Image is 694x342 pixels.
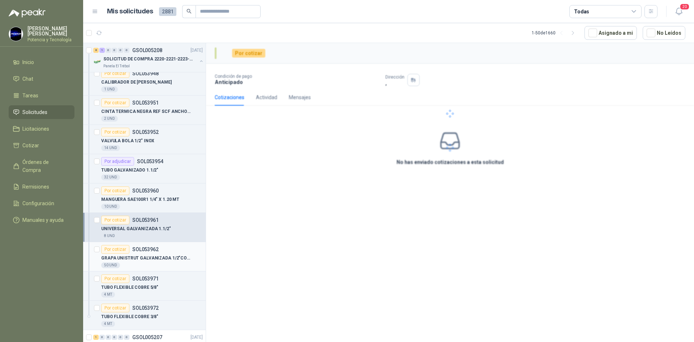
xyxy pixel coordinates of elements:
p: GRAPA UNISTRUT GALVANIZADA 1/2"COMPLETO [101,255,191,262]
div: 1 [93,335,99,340]
div: 0 [118,335,123,340]
span: Configuración [22,199,54,207]
img: Company Logo [9,27,23,41]
p: VALVULA BOLA 1/2" INOX [101,138,154,144]
div: 1 UND [101,86,118,92]
div: 0 [106,48,111,53]
img: Company Logo [93,58,102,66]
p: [DATE] [190,334,203,341]
div: Por cotizar [101,304,129,312]
p: Potencia y Tecnología [27,38,74,42]
p: SOL053954 [137,159,163,164]
div: Por cotizar [101,186,129,195]
button: No Leídos [643,26,685,40]
span: 2881 [159,7,176,16]
div: 0 [124,335,129,340]
p: SOL053960 [132,188,159,193]
div: 4 MT [101,321,115,327]
p: TUBO GALVANIZADO 1.1/2" [101,167,158,174]
div: 2 UND [101,116,118,122]
span: Cotizar [22,142,39,149]
p: CALIBRADOR DE [PERSON_NAME] [101,79,172,86]
a: Chat [9,72,74,86]
div: Por adjudicar [101,157,134,166]
div: 8 UND [101,233,118,239]
div: 50 UND [101,262,120,268]
span: Manuales y ayuda [22,216,64,224]
span: Inicio [22,58,34,66]
p: GSOL005207 [132,335,162,340]
a: Por cotizarSOL053948CALIBRADOR DE [PERSON_NAME]1 UND [83,66,206,96]
span: search [187,9,192,14]
h1: Mis solicitudes [107,6,153,17]
a: Inicio [9,55,74,69]
div: Por cotizar [101,245,129,254]
div: 1 - 50 de 1660 [532,27,579,39]
div: 0 [112,335,117,340]
div: Por cotizar [101,216,129,224]
p: SOL053972 [132,305,159,311]
a: Configuración [9,197,74,210]
div: 0 [112,48,117,53]
a: Solicitudes [9,105,74,119]
p: MANGUERA SAE100R1 1/4" X 1.20 MT [101,196,179,203]
p: TUBO FLEXIBLE COBRE 5/8" [101,284,158,291]
div: 0 [99,335,105,340]
a: Por cotizarSOL053952VALVULA BOLA 1/2" INOX14 UND [83,125,206,154]
img: Logo peakr [9,9,46,17]
p: SOL053952 [132,130,159,135]
p: TUBO FLEXIBLE COBRE 3/8" [101,313,158,320]
a: 8 1 0 0 0 0 GSOL005208[DATE] Company LogoSOLICITUD DE COMPRA 2220-2221-2223-2224Panela El Trébol [93,46,204,69]
button: 20 [672,5,685,18]
span: Remisiones [22,183,49,191]
span: 20 [680,3,690,10]
div: Todas [574,8,589,16]
div: 0 [118,48,123,53]
a: Remisiones [9,180,74,194]
p: SOL053948 [132,71,159,76]
span: Tareas [22,92,38,100]
div: Por cotizar [101,98,129,107]
a: Por cotizarSOL053951CINTA TERMICA NEGRA REF SCF ANCHO 50 MM2 UND [83,96,206,125]
div: 10 UND [101,204,120,210]
p: [PERSON_NAME] [PERSON_NAME] [27,26,74,36]
div: 0 [106,335,111,340]
span: Solicitudes [22,108,47,116]
div: 8 [93,48,99,53]
a: Licitaciones [9,122,74,136]
div: Por cotizar [101,128,129,136]
p: UNIVERSAL GALVANIZADA 1.1/2" [101,225,171,232]
a: Órdenes de Compra [9,155,74,177]
p: SOL053962 [132,247,159,252]
p: GSOL005208 [132,48,162,53]
p: SOL053961 [132,218,159,223]
p: [DATE] [190,47,203,54]
a: Por cotizarSOL053962GRAPA UNISTRUT GALVANIZADA 1/2"COMPLETO50 UND [83,242,206,271]
a: Manuales y ayuda [9,213,74,227]
div: Por cotizar [101,69,129,78]
p: SOLICITUD DE COMPRA 2220-2221-2223-2224 [103,56,193,63]
span: Chat [22,75,33,83]
p: CINTA TERMICA NEGRA REF SCF ANCHO 50 MM [101,108,191,115]
a: Por cotizarSOL053972TUBO FLEXIBLE COBRE 3/8"4 MT [83,301,206,330]
div: 0 [124,48,129,53]
a: Por cotizarSOL053960MANGUERA SAE100R1 1/4" X 1.20 MT10 UND [83,183,206,213]
div: 4 MT [101,292,115,297]
a: Por cotizarSOL053961UNIVERSAL GALVANIZADA 1.1/2"8 UND [83,213,206,242]
div: 1 [99,48,105,53]
button: Asignado a mi [584,26,637,40]
a: Por cotizarSOL053971TUBO FLEXIBLE COBRE 5/8"4 MT [83,271,206,301]
p: Panela El Trébol [103,63,130,69]
span: Órdenes de Compra [22,158,68,174]
div: 14 UND [101,145,120,151]
div: Por cotizar [101,274,129,283]
a: Tareas [9,89,74,102]
a: Por adjudicarSOL053954TUBO GALVANIZADO 1.1/2"32 UND [83,154,206,183]
a: Cotizar [9,139,74,152]
span: Licitaciones [22,125,49,133]
p: SOL053951 [132,100,159,105]
p: SOL053971 [132,276,159,281]
div: 32 UND [101,174,120,180]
